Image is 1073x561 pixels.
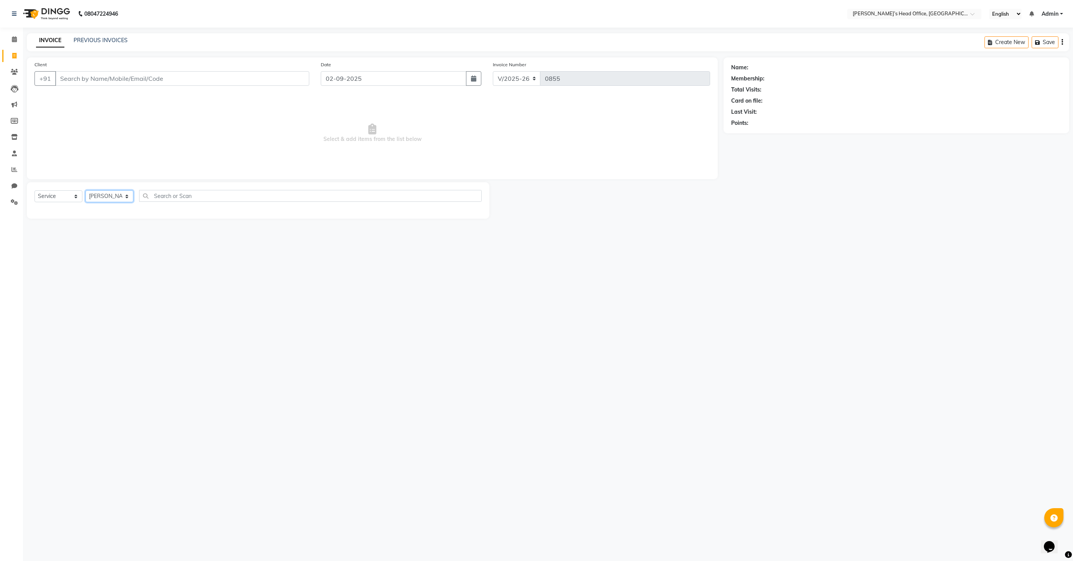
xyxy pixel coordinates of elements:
[74,37,128,44] a: PREVIOUS INVOICES
[321,61,331,68] label: Date
[1032,36,1058,48] button: Save
[34,95,710,172] span: Select & add items from the list below
[20,3,72,25] img: logo
[731,119,748,127] div: Points:
[731,86,761,94] div: Total Visits:
[493,61,526,68] label: Invoice Number
[36,34,64,47] a: INVOICE
[139,190,482,202] input: Search or Scan
[34,61,47,68] label: Client
[731,108,757,116] div: Last Visit:
[34,71,56,86] button: +91
[731,64,748,72] div: Name:
[1041,530,1065,553] iframe: chat widget
[731,97,763,105] div: Card on file:
[84,3,118,25] b: 08047224946
[55,71,309,86] input: Search by Name/Mobile/Email/Code
[731,75,765,83] div: Membership:
[984,36,1029,48] button: Create New
[1042,10,1058,18] span: Admin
